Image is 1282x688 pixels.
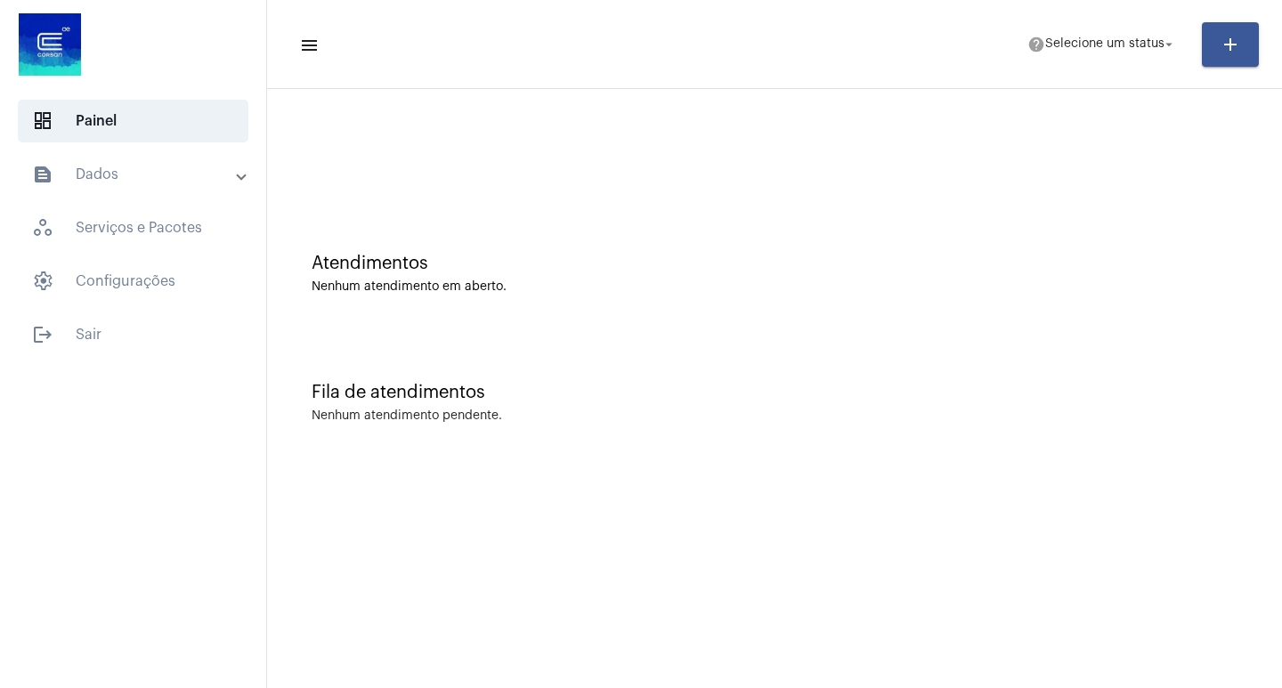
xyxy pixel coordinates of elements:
[1220,34,1241,55] mat-icon: add
[312,409,502,423] div: Nenhum atendimento pendente.
[32,217,53,239] span: sidenav icon
[11,153,266,196] mat-expansion-panel-header: sidenav iconDados
[312,383,1237,402] div: Fila de atendimentos
[32,164,53,185] mat-icon: sidenav icon
[14,9,85,80] img: d4669ae0-8c07-2337-4f67-34b0df7f5ae4.jpeg
[299,35,317,56] mat-icon: sidenav icon
[1161,36,1177,53] mat-icon: arrow_drop_down
[18,206,248,249] span: Serviços e Pacotes
[18,260,248,303] span: Configurações
[32,164,238,185] mat-panel-title: Dados
[312,254,1237,273] div: Atendimentos
[32,271,53,292] span: sidenav icon
[32,324,53,345] mat-icon: sidenav icon
[312,280,1237,294] div: Nenhum atendimento em aberto.
[1045,38,1164,51] span: Selecione um status
[32,110,53,132] span: sidenav icon
[18,100,248,142] span: Painel
[18,313,248,356] span: Sair
[1017,27,1188,62] button: Selecione um status
[1027,36,1045,53] mat-icon: help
